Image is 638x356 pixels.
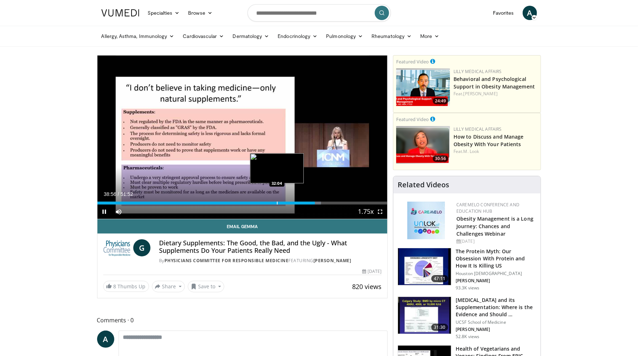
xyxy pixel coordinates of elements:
[133,239,150,256] a: G
[456,297,536,318] h3: [MEDICAL_DATA] and its Supplementation: Where is the Evidence and Should …
[489,6,518,20] a: Favorites
[97,219,388,234] a: Email Gemma
[229,29,274,43] a: Dermatology
[456,215,533,237] a: Obesity Management is a Long Journey: Chances and Challenges Webinar
[396,126,450,164] img: c98a6a29-1ea0-4bd5-8cf5-4d1e188984a7.png.150x105_q85_crop-smart_upscale.png
[456,238,535,245] div: [DATE]
[103,239,130,256] img: Physicians Committee for Responsible Medicine
[454,91,538,97] div: Feat.
[273,29,322,43] a: Endocrinology
[456,248,536,269] h3: The Protein Myth: Our Obsession With Protein and How It Is Killing US
[322,29,367,43] a: Pulmonology
[456,202,519,214] a: CaReMeLO Conference and Education Hub
[464,148,479,154] a: M. Look
[144,6,184,20] a: Specialties
[416,29,443,43] a: More
[456,271,536,276] p: Houston [DEMOGRAPHIC_DATA]
[164,258,289,264] a: Physicians Committee for Responsible Medicine
[178,29,228,43] a: Cardiovascular
[398,297,536,340] a: 31:30 [MEDICAL_DATA] and its Supplementation: Where is the Evidence and Should … UCSF School of M...
[101,9,139,16] img: VuMedi Logo
[159,258,382,264] div: By FEATURING
[97,316,388,325] span: Comments 0
[396,126,450,164] a: 30:56
[359,205,373,219] button: Playback Rate
[456,334,479,340] p: 52.8K views
[396,58,429,65] small: Featured Video
[396,116,429,122] small: Featured Video
[398,181,449,189] h4: Related Videos
[352,282,382,291] span: 820 views
[454,68,502,74] a: Lilly Medical Affairs
[120,191,133,197] span: 51:52
[184,6,217,20] a: Browse
[464,91,498,97] a: [PERSON_NAME]
[398,297,451,334] img: 4bb25b40-905e-443e-8e37-83f056f6e86e.150x105_q85_crop-smart_upscale.jpg
[313,258,351,264] a: [PERSON_NAME]
[248,4,391,21] input: Search topics, interventions
[456,278,536,284] p: [PERSON_NAME]
[373,205,387,219] button: Fullscreen
[407,202,445,239] img: 45df64a9-a6de-482c-8a90-ada250f7980c.png.150x105_q85_autocrop_double_scale_upscale_version-0.2.jpg
[159,239,382,255] h4: Dietary Supplements: The Good, the Bad, and the Ugly - What Supplements Do Your Patients Really Need
[396,68,450,106] img: ba3304f6-7838-4e41-9c0f-2e31ebde6754.png.150x105_q85_crop-smart_upscale.png
[454,76,535,90] a: Behavioral and Psychological Support in Obesity Management
[97,29,179,43] a: Allergy, Asthma, Immunology
[97,331,114,348] a: A
[456,319,536,325] p: UCSF School of Medicine
[362,268,382,275] div: [DATE]
[433,155,448,162] span: 30:56
[97,205,112,219] button: Pause
[398,248,451,285] img: b7b8b05e-5021-418b-a89a-60a270e7cf82.150x105_q85_crop-smart_upscale.jpg
[97,56,388,219] video-js: Video Player
[454,148,538,155] div: Feat.
[454,133,524,148] a: How to Discuss and Manage Obesity With Your Patients
[523,6,537,20] a: A
[456,285,479,291] p: 93.3K views
[97,202,388,205] div: Progress Bar
[433,98,448,104] span: 24:49
[114,283,116,290] span: 8
[396,68,450,106] a: 24:49
[250,153,304,183] img: image.jpeg
[188,281,224,292] button: Save to
[367,29,416,43] a: Rheumatology
[104,191,116,197] span: 38:56
[112,205,126,219] button: Mute
[431,324,448,331] span: 31:30
[103,281,149,292] a: 8 Thumbs Up
[456,327,536,332] p: [PERSON_NAME]
[454,126,502,132] a: Lilly Medical Affairs
[152,281,185,292] button: Share
[118,191,119,197] span: /
[431,275,448,282] span: 47:11
[398,248,536,291] a: 47:11 The Protein Myth: Our Obsession With Protein and How It Is Killing US Houston [DEMOGRAPHIC_...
